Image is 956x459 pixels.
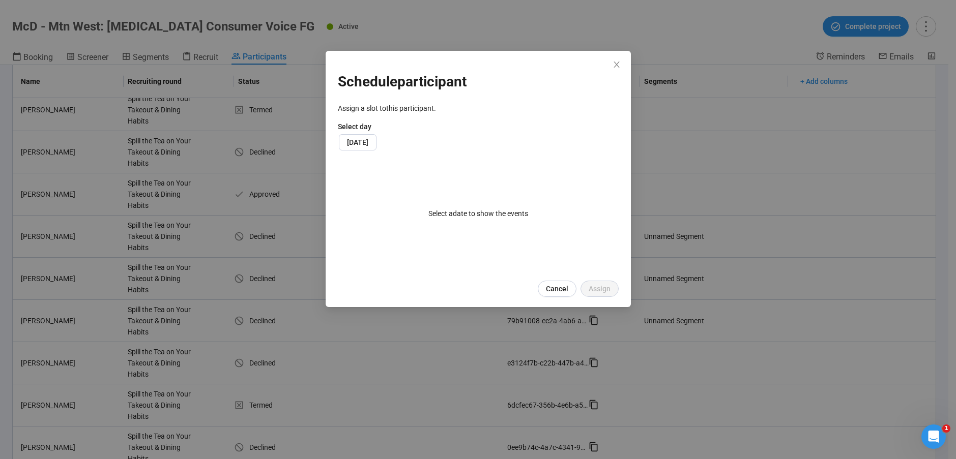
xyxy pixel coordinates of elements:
button: Assign [581,281,619,297]
p: Assign a slot to this participant . [338,103,619,114]
h1: Schedule participant [338,71,619,93]
span: close [613,60,621,69]
p: Select day [338,121,619,132]
button: Close [611,59,622,71]
span: Cancel [546,283,568,294]
button: Cancel [538,281,576,297]
iframe: Intercom live chat [921,424,946,449]
span: Assign [589,283,611,294]
span: 1 [942,424,950,433]
p: Select a date to show the events [428,208,528,219]
span: [DATE] [347,138,368,146]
